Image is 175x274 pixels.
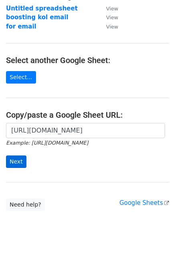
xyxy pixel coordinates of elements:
[6,23,36,30] a: for email
[135,235,175,274] iframe: Chat Widget
[6,155,26,168] input: Next
[6,55,169,65] h4: Select another Google Sheet:
[6,198,45,211] a: Need help?
[98,14,118,21] a: View
[119,199,169,207] a: Google Sheets
[6,14,68,21] a: boosting kol email
[98,5,118,12] a: View
[135,235,175,274] div: 聊天小组件
[6,5,78,12] a: Untitled spreadsheet
[6,71,36,84] a: Select...
[106,24,118,30] small: View
[6,140,88,146] small: Example: [URL][DOMAIN_NAME]
[6,123,165,138] input: Paste your Google Sheet URL here
[6,110,169,120] h4: Copy/paste a Google Sheet URL:
[98,23,118,30] a: View
[106,6,118,12] small: View
[106,14,118,20] small: View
